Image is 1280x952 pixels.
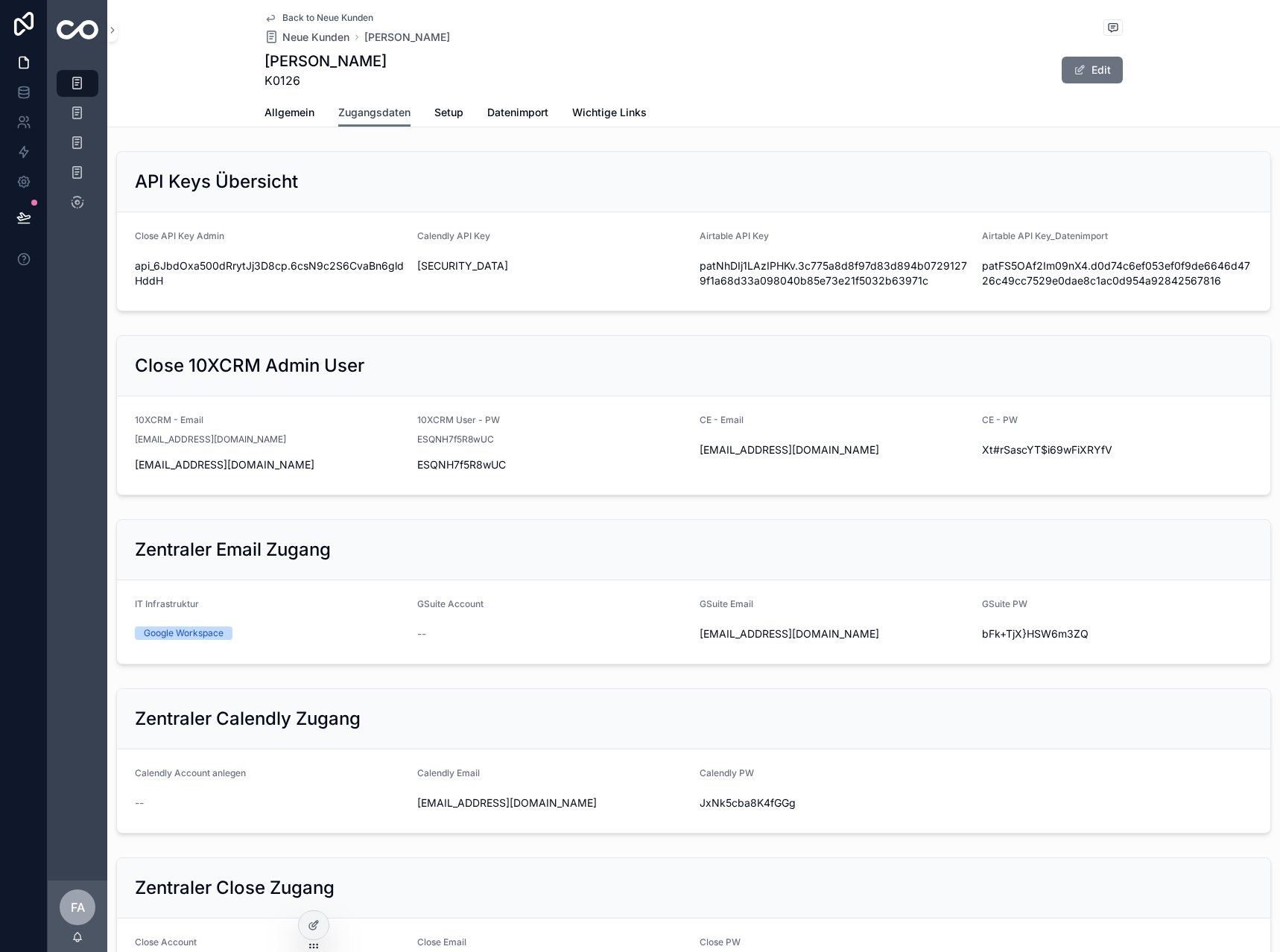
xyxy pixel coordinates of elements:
[135,170,298,194] h2: API Keys Übersicht
[700,258,970,288] span: patNhDIj1LAzIPHKv.3c775a8d8f97d83d894b07291279f1a68d33a098040b85e73e21f5032b63971c
[700,626,970,641] span: [EMAIL_ADDRESS][DOMAIN_NAME]
[135,434,286,445] span: [EMAIL_ADDRESS][DOMAIN_NAME]
[417,414,500,425] span: 10XCRM User - PW
[487,99,548,129] a: Datenimport
[417,796,688,810] span: [EMAIL_ADDRESS][DOMAIN_NAME]
[434,99,463,129] a: Setup
[417,230,490,241] span: Calendly API Key
[700,767,754,778] span: Calendly PW
[135,354,364,378] h2: Close 10XCRM Admin User
[487,105,548,120] span: Datenimport
[135,457,405,472] span: [EMAIL_ADDRESS][DOMAIN_NAME]
[338,99,411,127] a: Zugangsdaten
[135,767,246,778] span: Calendly Account anlegen
[135,707,361,731] h2: Zentraler Calendly Zugang
[982,442,1252,457] span: Xt#rSascYT$i69wFiXRYfV
[700,936,741,948] span: Close PW
[264,30,349,45] a: Neue Kunden
[264,12,373,24] a: Back to Neue Kunden
[1062,57,1123,83] button: Edit
[982,230,1108,241] span: Airtable API Key_Datenimport
[264,51,387,72] h1: [PERSON_NAME]
[364,30,450,45] a: [PERSON_NAME]
[135,876,335,900] h2: Zentraler Close Zugang
[700,414,744,425] span: CE - Email
[135,230,224,241] span: Close API Key Admin
[417,258,688,273] span: [SECURITY_DATA]
[434,105,463,120] span: Setup
[417,936,466,948] span: Close Email
[417,767,480,778] span: Calendly Email
[982,414,1018,425] span: CE - PW
[264,99,314,129] a: Allgemein
[982,258,1252,288] span: patFS5OAf2Im09nX4.d0d74c6ef053ef0f9de6646d4726c49cc7529e0dae8c1ac0d954a92842567816
[700,598,753,609] span: GSuite Email
[264,105,314,120] span: Allgemein
[135,598,199,609] span: IT Infrastruktur
[57,20,98,39] img: App logo
[338,105,411,120] span: Zugangsdaten
[982,598,1027,609] span: GSuite PW
[700,442,970,457] span: [EMAIL_ADDRESS][DOMAIN_NAME]
[417,434,494,445] span: ESQNH7f5R8wUC
[572,99,647,129] a: Wichtige Links
[700,230,769,241] span: Airtable API Key
[264,72,387,89] span: K0126
[135,414,203,425] span: 10XCRM - Email
[135,538,331,562] h2: Zentraler Email Zugang
[417,457,688,472] span: ESQNH7f5R8wUC
[700,796,970,810] span: JxNk5cba8K4fGGg
[135,258,405,288] span: api_6JbdOxa500dRrytJj3D8cp.6csN9c2S6CvaBn6gldHddH
[135,936,197,948] span: Close Account
[417,598,484,609] span: GSuite Account
[71,898,85,916] span: FA
[982,626,1252,641] span: bFk+TjX}HSW6m3ZQ
[417,626,426,641] span: --
[48,60,107,235] div: scrollable content
[282,12,373,24] span: Back to Neue Kunden
[135,796,144,810] span: --
[282,30,349,45] span: Neue Kunden
[572,105,647,120] span: Wichtige Links
[144,626,224,640] div: Google Workspace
